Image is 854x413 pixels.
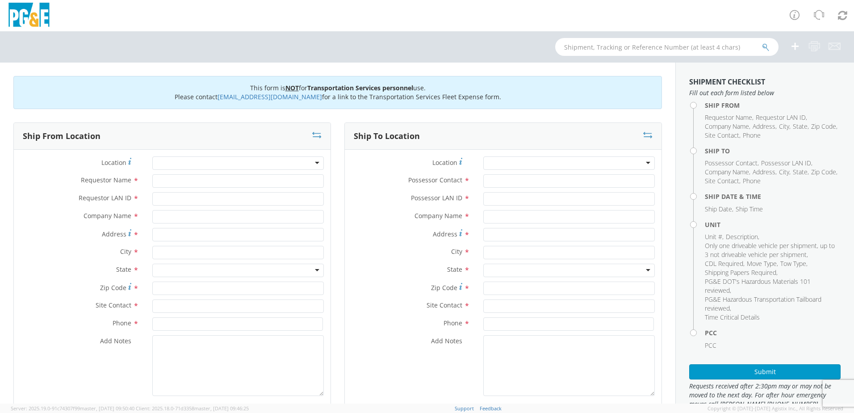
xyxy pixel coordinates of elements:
span: Address [753,122,775,131]
span: Company Name [705,168,749,176]
strong: Shipment Checklist [689,77,765,87]
span: Client: 2025.18.0-71d3358 [136,405,249,412]
span: Company Name [414,211,462,220]
h4: Ship From [705,102,841,109]
span: Possessor LAN ID [411,194,462,202]
li: , [747,259,778,268]
li: , [756,113,807,122]
li: , [780,259,808,268]
li: , [753,122,777,131]
h4: Unit [705,221,841,228]
li: , [761,159,812,168]
li: , [705,277,838,295]
span: Tow Type [780,259,806,268]
span: Zip Code [100,283,126,292]
span: Address [753,168,775,176]
li: , [705,268,778,277]
span: CDL Required [705,259,743,268]
span: Ship Date [705,205,732,213]
span: master, [DATE] 09:46:25 [194,405,249,412]
span: Description [726,232,758,241]
li: , [811,168,837,177]
span: State [793,122,808,131]
span: Add Notes [431,337,462,345]
li: , [705,241,838,259]
span: Address [433,230,457,238]
span: Phone [743,177,761,185]
span: Site Contact [705,177,739,185]
span: Requests received after 2:30pm may or may not be moved to the next day. For after hour emergency ... [689,382,841,409]
span: Location [432,158,457,167]
li: , [726,232,759,241]
span: Zip Code [431,283,457,292]
li: , [705,295,838,313]
a: [EMAIL_ADDRESS][DOMAIN_NAME] [218,93,322,101]
span: Phone [113,319,131,327]
span: Requestor LAN ID [756,113,806,122]
button: Submit [689,364,841,379]
span: Shipping Papers Required [705,268,776,277]
span: PG&E Hazardous Transportation Tailboard reviewed [705,295,821,312]
span: PCC [705,341,716,350]
u: NOT [285,84,299,92]
li: , [779,168,791,177]
b: Transportation Services personnel [307,84,413,92]
li: , [705,259,745,268]
input: Shipment, Tracking or Reference Number (at least 4 chars) [555,38,779,56]
span: Site Contact [705,131,739,139]
span: Requestor Name [81,176,131,184]
a: Support [455,405,474,412]
li: , [793,168,809,177]
li: , [811,122,837,131]
span: Phone [444,319,462,327]
span: Copyright © [DATE]-[DATE] Agistix Inc., All Rights Reserved [707,405,843,412]
span: City [779,168,789,176]
li: , [753,168,777,177]
div: This form is for use. Please contact for a link to the Transportation Services Fleet Expense form. [13,76,662,109]
span: City [120,247,131,256]
span: Move Type [747,259,777,268]
span: Unit # [705,232,722,241]
span: Add Notes [100,337,131,345]
span: City [779,122,789,131]
h4: Ship To [705,147,841,154]
span: Company Name [84,211,131,220]
span: Server: 2025.19.0-91c74307f99 [11,405,134,412]
span: Only one driveable vehicle per shipment, up to 3 not driveable vehicle per shipment [705,241,835,259]
a: Feedback [480,405,502,412]
li: , [793,122,809,131]
li: , [705,159,759,168]
li: , [705,131,741,140]
li: , [779,122,791,131]
span: Zip Code [811,168,836,176]
span: State [116,265,131,274]
span: City [451,247,462,256]
h4: PCC [705,329,841,336]
span: Zip Code [811,122,836,131]
span: Phone [743,131,761,139]
span: Ship Time [736,205,763,213]
li: , [705,205,733,214]
li: , [705,113,754,122]
img: pge-logo-06675f144f4cfa6a6814.png [7,3,51,29]
span: PG&E DOT's Hazardous Materials 101 reviewed [705,277,811,295]
span: Site Contact [427,301,462,309]
li: , [705,168,750,177]
h3: Ship To Location [354,132,420,141]
span: State [793,168,808,176]
li: , [705,232,724,241]
span: Site Contact [96,301,131,309]
li: , [705,122,750,131]
h3: Ship From Location [23,132,100,141]
span: Requestor LAN ID [79,194,131,202]
h4: Ship Date & Time [705,193,841,200]
span: Possessor Contact [408,176,462,184]
span: Time Critical Details [705,313,760,321]
span: Possessor LAN ID [761,159,811,167]
span: State [447,265,462,274]
span: Address [102,230,126,238]
span: master, [DATE] 09:50:40 [80,405,134,412]
span: Location [101,158,126,167]
span: Possessor Contact [705,159,758,167]
span: Requestor Name [705,113,752,122]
